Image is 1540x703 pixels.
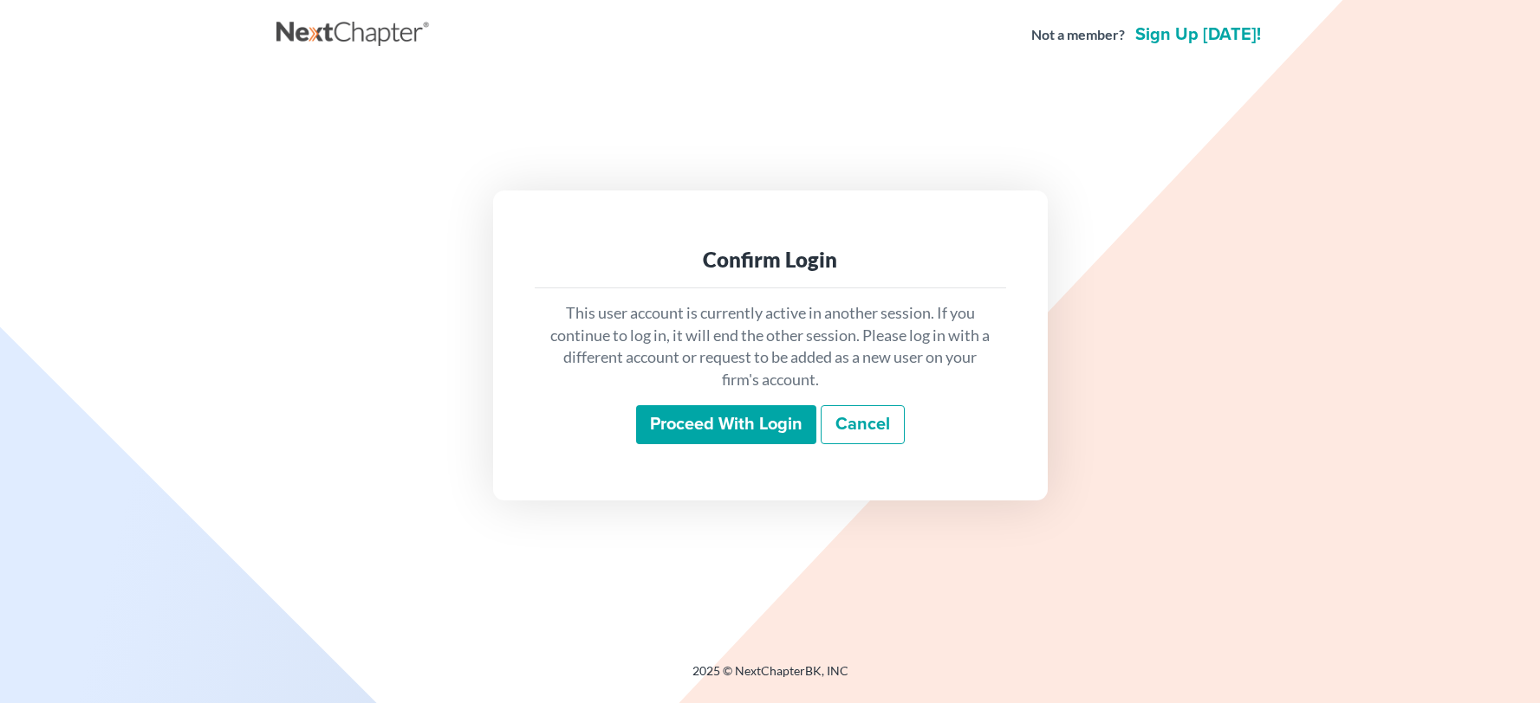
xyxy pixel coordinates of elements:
a: Cancel [821,405,905,445]
a: Sign up [DATE]! [1132,26,1264,43]
input: Proceed with login [636,405,816,445]
strong: Not a member? [1031,25,1125,45]
p: This user account is currently active in another session. If you continue to log in, it will end ... [549,302,992,391]
div: 2025 © NextChapterBK, INC [276,662,1264,693]
div: Confirm Login [549,246,992,274]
